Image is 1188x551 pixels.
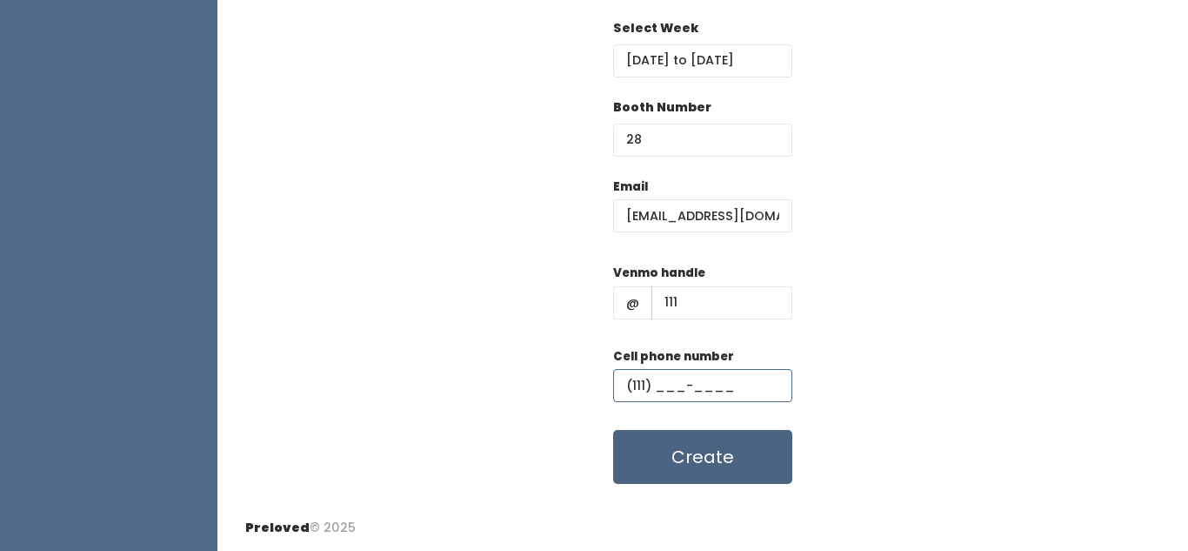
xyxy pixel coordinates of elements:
[245,505,356,537] div: © 2025
[613,348,734,366] label: Cell phone number
[613,44,792,77] input: Select week
[613,286,652,319] span: @
[613,369,792,402] input: (___) ___-____
[613,430,792,484] button: Create
[613,124,792,157] input: Booth Number
[613,98,711,117] label: Booth Number
[613,265,705,282] label: Venmo handle
[613,19,698,37] label: Select Week
[245,519,310,536] span: Preloved
[613,178,648,196] label: Email
[613,199,792,232] input: @ .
